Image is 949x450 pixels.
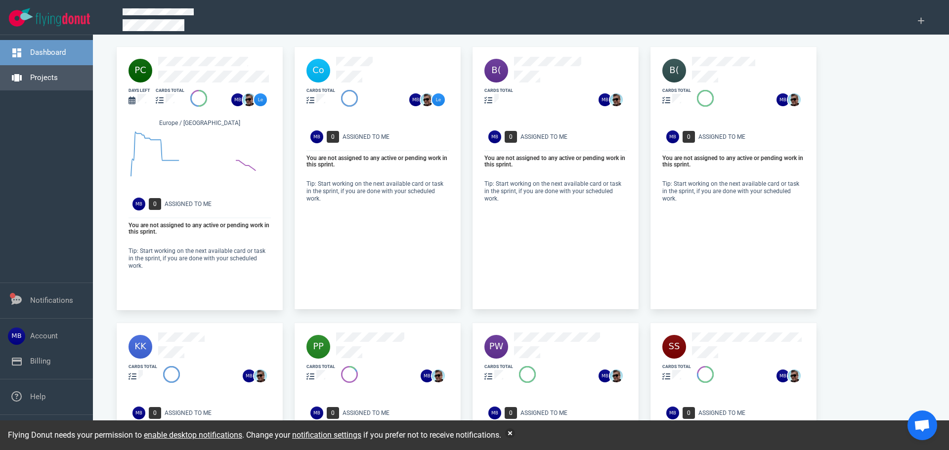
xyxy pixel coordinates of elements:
[662,364,691,370] div: cards total
[8,430,242,440] span: Flying Donut needs your permission to
[666,130,679,143] img: Avatar
[129,222,271,236] p: You are not assigned to any active or pending work in this sprint.
[242,430,501,440] span: . Change your if you prefer not to receive notifications.
[343,409,455,417] div: Assigned To Me
[698,132,811,141] div: Assigned To Me
[254,369,267,382] img: 26
[666,407,679,419] img: Avatar
[327,407,339,419] span: 0
[132,407,145,419] img: Avatar
[421,93,433,106] img: 26
[306,59,330,82] img: 40
[662,59,686,82] img: 40
[432,93,445,106] img: 26
[484,180,627,203] p: Tip: Start working on the next available card or task in the sprint, if you are done with your sc...
[306,180,449,203] p: Tip: Start working on the next available card or task in the sprint, if you are done with your sc...
[421,369,433,382] img: 26
[505,407,517,419] span: 0
[599,369,611,382] img: 26
[156,87,184,94] div: cards total
[505,131,517,143] span: 0
[306,87,335,94] div: cards total
[243,369,256,382] img: 26
[409,93,422,106] img: 26
[144,430,242,440] a: enable desktop notifications
[776,93,789,106] img: 26
[484,335,508,359] img: 40
[243,93,256,106] img: 26
[610,369,623,382] img: 26
[254,93,267,106] img: 26
[488,407,501,419] img: Avatar
[165,409,277,417] div: Assigned To Me
[484,87,513,94] div: cards total
[149,407,161,419] span: 0
[30,296,73,305] a: Notifications
[231,93,244,106] img: 26
[30,392,45,401] a: Help
[30,331,58,340] a: Account
[129,119,271,129] div: Europe / [GEOGRAPHIC_DATA]
[310,407,323,419] img: Avatar
[129,59,152,82] img: 40
[129,247,271,270] p: Tip: Start working on the next available card or task in the sprint, if you are done with your sc...
[306,335,330,359] img: 40
[129,335,152,359] img: 40
[343,132,455,141] div: Assigned To Me
[132,198,145,210] img: Avatar
[292,430,361,440] a: notification settings
[306,364,335,370] div: cards total
[662,180,805,203] p: Tip: Start working on the next available card or task in the sprint, if you are done with your sc...
[907,410,937,440] a: Open de chat
[683,407,695,419] span: 0
[698,409,811,417] div: Assigned To Me
[36,13,90,26] img: Flying Donut text logo
[327,131,339,143] span: 0
[776,369,789,382] img: 26
[129,364,157,370] div: cards total
[484,59,508,82] img: 40
[520,132,633,141] div: Assigned To Me
[432,369,445,382] img: 26
[310,130,323,143] img: Avatar
[610,93,623,106] img: 26
[520,409,633,417] div: Assigned To Me
[662,335,686,359] img: 40
[788,93,801,106] img: 26
[599,93,611,106] img: 26
[662,87,691,94] div: cards total
[129,87,150,94] div: days left
[484,155,627,168] p: You are not assigned to any active or pending work in this sprint.
[149,198,161,210] span: 0
[662,155,805,168] p: You are not assigned to any active or pending work in this sprint.
[30,73,58,82] a: Projects
[488,130,501,143] img: Avatar
[484,364,513,370] div: cards total
[30,48,66,57] a: Dashboard
[683,131,695,143] span: 0
[30,357,50,366] a: Billing
[306,155,449,168] p: You are not assigned to any active or pending work in this sprint.
[788,369,801,382] img: 26
[165,200,277,208] div: Assigned To Me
